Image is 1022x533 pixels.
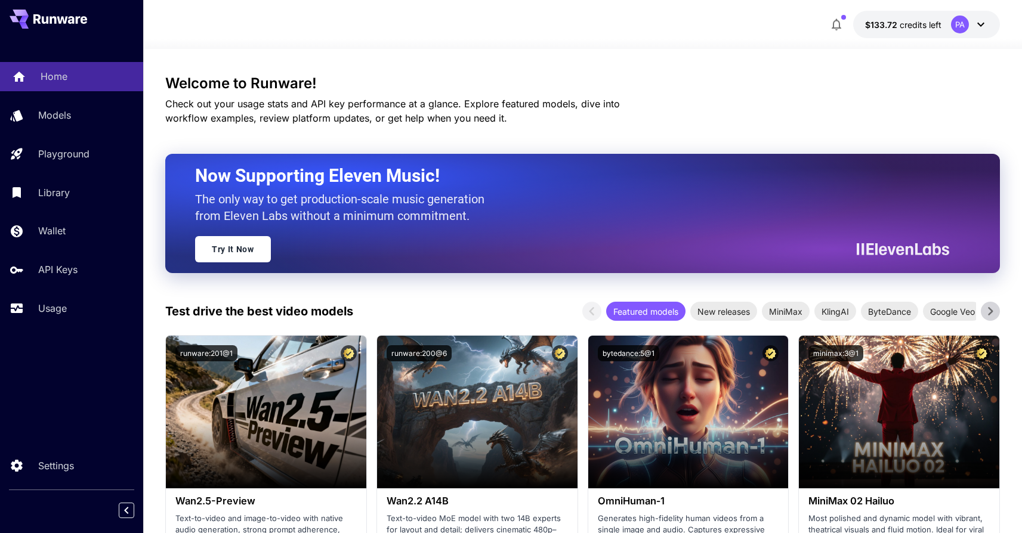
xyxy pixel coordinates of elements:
[690,305,757,318] span: New releases
[606,305,686,318] span: Featured models
[38,458,74,473] p: Settings
[165,98,620,124] span: Check out your usage stats and API key performance at a glance. Explore featured models, dive int...
[128,500,143,521] div: Collapse sidebar
[762,302,810,321] div: MiniMax
[38,147,89,161] p: Playground
[38,224,66,238] p: Wallet
[865,20,900,30] span: $133.72
[552,345,568,361] button: Certified Model – Vetted for best performance and includes a commercial license.
[38,262,78,277] p: API Keys
[598,495,779,507] h3: OmniHuman‑1
[175,495,357,507] h3: Wan2.5-Preview
[923,305,982,318] span: Google Veo
[38,185,70,200] p: Library
[799,336,999,488] img: alt
[814,305,856,318] span: KlingAI
[951,16,969,33] div: PA
[166,336,366,488] img: alt
[387,345,452,361] button: runware:200@6
[119,503,134,518] button: Collapse sidebar
[588,336,789,488] img: alt
[814,302,856,321] div: KlingAI
[598,345,659,361] button: bytedance:5@1
[195,191,493,224] p: The only way to get production-scale music generation from Eleven Labs without a minimum commitment.
[41,69,67,83] p: Home
[861,305,918,318] span: ByteDance
[853,11,1000,38] button: $133.7173PA
[900,20,941,30] span: credits left
[606,302,686,321] div: Featured models
[38,108,71,122] p: Models
[165,302,353,320] p: Test drive the best video models
[690,302,757,321] div: New releases
[808,495,990,507] h3: MiniMax 02 Hailuo
[377,336,578,488] img: alt
[38,301,67,315] p: Usage
[762,345,779,361] button: Certified Model – Vetted for best performance and includes a commercial license.
[762,305,810,318] span: MiniMax
[808,345,863,361] button: minimax:3@1
[195,236,271,262] a: Try It Now
[974,345,990,361] button: Certified Model – Vetted for best performance and includes a commercial license.
[861,302,918,321] div: ByteDance
[923,302,982,321] div: Google Veo
[341,345,357,361] button: Certified Model – Vetted for best performance and includes a commercial license.
[165,75,1000,92] h3: Welcome to Runware!
[195,165,940,187] h2: Now Supporting Eleven Music!
[865,18,941,31] div: $133.7173
[387,495,568,507] h3: Wan2.2 A14B
[175,345,237,361] button: runware:201@1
